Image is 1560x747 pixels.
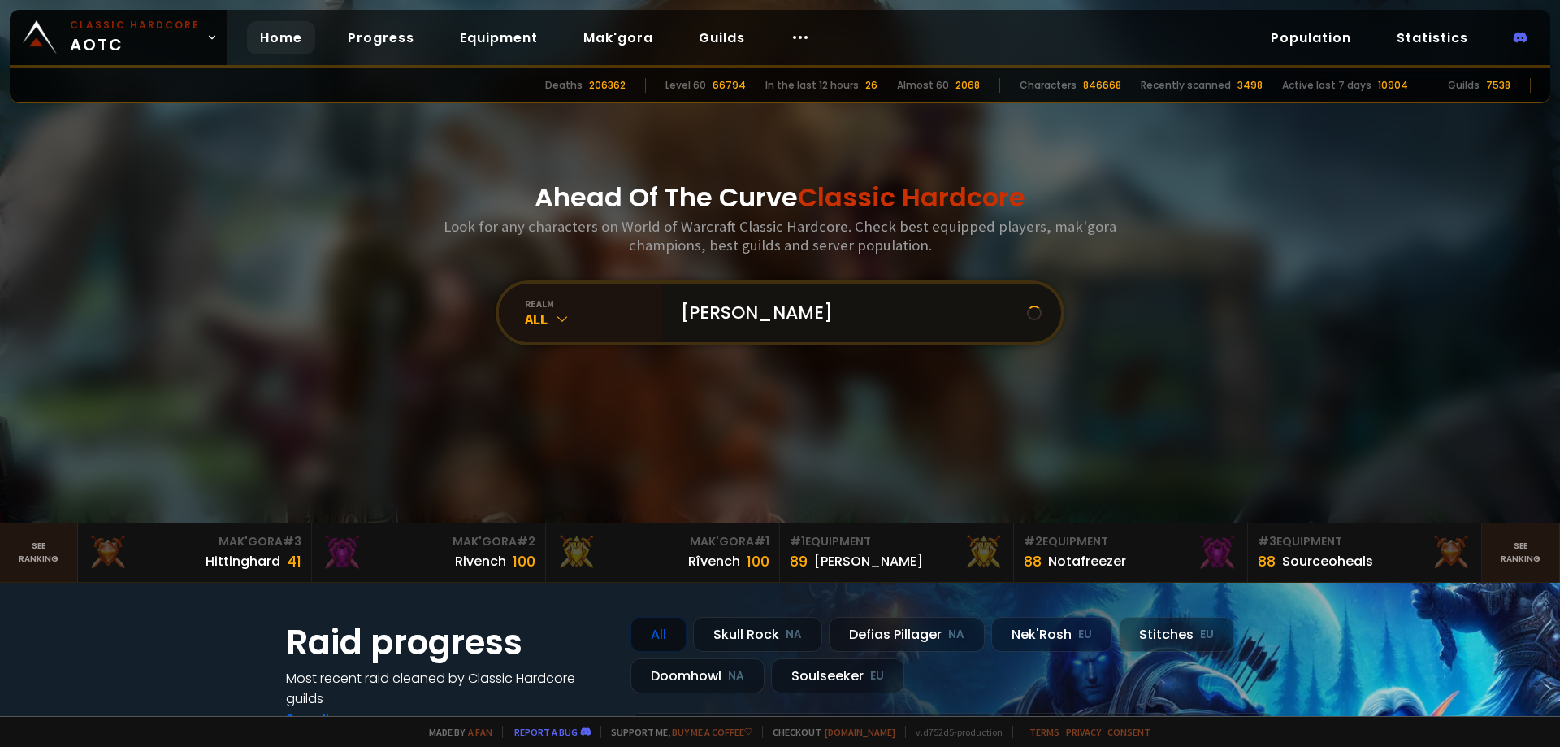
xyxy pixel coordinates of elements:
[247,21,315,54] a: Home
[600,726,752,738] span: Support me,
[765,78,859,93] div: In the last 12 hours
[589,78,626,93] div: 206362
[1486,78,1510,93] div: 7538
[513,550,535,572] div: 100
[1029,726,1059,738] a: Terms
[1282,78,1371,93] div: Active last 7 days
[630,658,765,693] div: Doomhowl
[1237,78,1263,93] div: 3498
[786,627,802,643] small: NA
[713,78,746,93] div: 66794
[865,78,877,93] div: 26
[10,10,227,65] a: Classic HardcoreAOTC
[1119,617,1234,652] div: Stitches
[955,78,980,93] div: 2068
[790,533,805,549] span: # 1
[1248,523,1482,582] a: #3Equipment88Sourceoheals
[1384,21,1481,54] a: Statistics
[747,550,769,572] div: 100
[728,668,744,684] small: NA
[88,533,301,550] div: Mak'Gora
[814,551,923,571] div: [PERSON_NAME]
[1024,533,1237,550] div: Equipment
[790,550,808,572] div: 89
[286,668,611,709] h4: Most recent raid cleaned by Classic Hardcore guilds
[1048,551,1126,571] div: Notafreezer
[1200,627,1214,643] small: EU
[447,21,551,54] a: Equipment
[455,551,506,571] div: Rivench
[525,310,661,328] div: All
[570,21,666,54] a: Mak'gora
[790,533,1003,550] div: Equipment
[517,533,535,549] span: # 2
[286,617,611,668] h1: Raid progress
[825,726,895,738] a: [DOMAIN_NAME]
[514,726,578,738] a: Report a bug
[335,21,427,54] a: Progress
[546,523,780,582] a: Mak'Gora#1Rîvench100
[545,78,583,93] div: Deaths
[1020,78,1077,93] div: Characters
[70,18,200,57] span: AOTC
[312,523,546,582] a: Mak'Gora#2Rivench100
[322,533,535,550] div: Mak'Gora
[1378,78,1408,93] div: 10904
[1258,550,1276,572] div: 88
[468,726,492,738] a: a fan
[556,533,769,550] div: Mak'Gora
[1448,78,1480,93] div: Guilds
[870,668,884,684] small: EU
[283,533,301,549] span: # 3
[762,726,895,738] span: Checkout
[1107,726,1150,738] a: Consent
[1024,550,1042,572] div: 88
[1066,726,1101,738] a: Privacy
[525,297,661,310] div: realm
[991,617,1112,652] div: Nek'Rosh
[286,710,392,728] a: See all progress
[1141,78,1231,93] div: Recently scanned
[905,726,1003,738] span: v. d752d5 - production
[798,179,1025,215] span: Classic Hardcore
[754,533,769,549] span: # 1
[688,551,740,571] div: Rîvench
[1282,551,1373,571] div: Sourceoheals
[206,551,280,571] div: Hittinghard
[1258,533,1276,549] span: # 3
[419,726,492,738] span: Made by
[686,21,758,54] a: Guilds
[693,617,822,652] div: Skull Rock
[897,78,949,93] div: Almost 60
[535,178,1025,217] h1: Ahead Of The Curve
[1078,627,1092,643] small: EU
[1014,523,1248,582] a: #2Equipment88Notafreezer
[70,18,200,33] small: Classic Hardcore
[1083,78,1121,93] div: 846668
[665,78,706,93] div: Level 60
[437,217,1123,254] h3: Look for any characters on World of Warcraft Classic Hardcore. Check best equipped players, mak'g...
[1258,21,1364,54] a: Population
[948,627,964,643] small: NA
[1258,533,1471,550] div: Equipment
[1024,533,1042,549] span: # 2
[630,617,687,652] div: All
[780,523,1014,582] a: #1Equipment89[PERSON_NAME]
[771,658,904,693] div: Soulseeker
[78,523,312,582] a: Mak'Gora#3Hittinghard41
[671,284,1027,342] input: Search a character...
[287,550,301,572] div: 41
[829,617,985,652] div: Defias Pillager
[1482,523,1560,582] a: Seeranking
[672,726,752,738] a: Buy me a coffee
